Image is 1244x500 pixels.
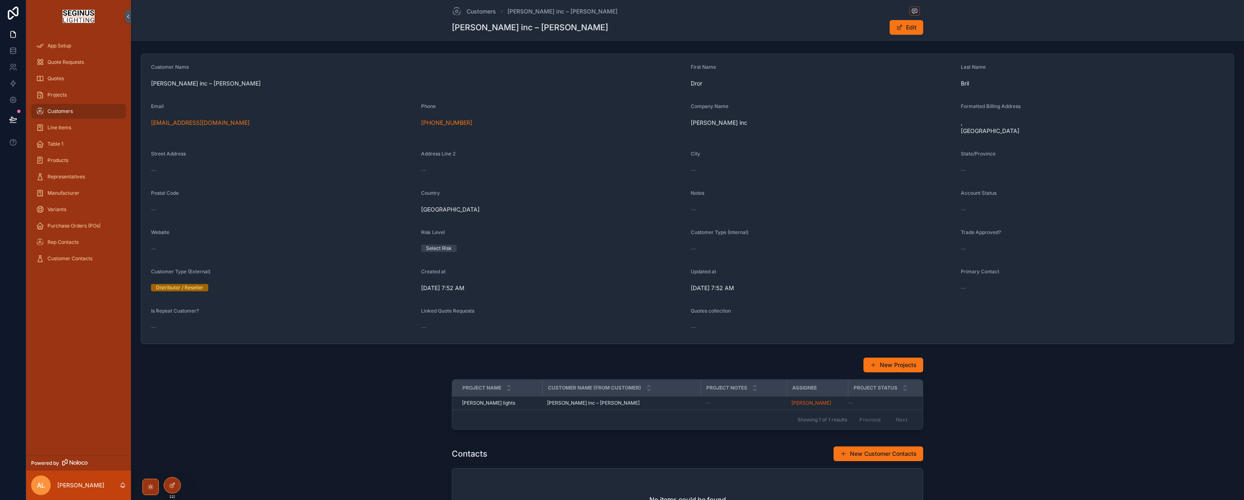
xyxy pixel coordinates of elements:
span: Customer Type (External) [151,268,210,275]
span: Country [421,190,440,196]
span: Table 1 [47,141,63,147]
button: New Customer Contacts [834,446,923,461]
span: Assignee [792,385,817,391]
span: Primary Contact [961,268,999,275]
span: Representatives [47,173,85,180]
span: [DATE] 7:52 AM [421,284,685,292]
a: [PERSON_NAME] lights [462,400,537,406]
span: Project Notes [706,385,747,391]
span: -- [691,245,696,253]
span: Showing 1 of 1 results [798,417,847,423]
span: -- [151,205,156,214]
span: Updated at [691,268,716,275]
span: Line Items [47,124,71,131]
span: City [691,151,700,157]
a: Representatives [31,169,126,184]
span: Street Address [151,151,186,157]
span: Project Status [854,385,897,391]
span: Bril [961,79,1224,88]
span: [PERSON_NAME] inc – [PERSON_NAME] [151,79,684,88]
span: Customers [47,108,73,115]
a: Rep Contacts [31,235,126,250]
span: , [GEOGRAPHIC_DATA] [961,119,1224,135]
a: Products [31,153,126,168]
a: Powered by [26,455,131,471]
span: -- [421,166,426,174]
span: Dror [691,79,954,88]
span: AL [37,480,45,490]
a: Quote Requests [31,55,126,70]
span: Postal Code [151,190,179,196]
span: Created at [421,268,446,275]
span: -- [961,245,966,253]
span: -- [961,284,966,292]
span: [GEOGRAPHIC_DATA] [421,205,685,214]
span: Project Name [462,385,501,391]
div: Select Risk [426,245,452,252]
button: New Projects [863,358,923,372]
span: Company Name [691,103,728,109]
span: Products [47,157,68,164]
span: Purchase Orders (POs) [47,223,101,229]
span: Notes [691,190,704,196]
span: -- [421,323,426,331]
span: Quotes [47,75,64,82]
span: Email [151,103,164,109]
span: -- [691,205,696,214]
span: Projects [47,92,67,98]
span: First Name [691,64,716,70]
a: -- [705,400,782,406]
a: [PERSON_NAME] [791,400,843,406]
span: Trade Approved? [961,229,1001,235]
a: Projects [31,88,126,102]
p: [PERSON_NAME] [57,481,104,489]
a: Line Items [31,120,126,135]
button: Edit [890,20,923,35]
div: scrollable content [26,33,131,277]
a: Manufacturer [31,186,126,200]
span: [PERSON_NAME] [791,400,831,406]
span: -- [705,400,710,406]
span: Last Name [961,64,986,70]
a: Customers [31,104,126,119]
span: Powered by [31,460,59,466]
span: [PERSON_NAME] inc – [PERSON_NAME] [507,7,617,16]
span: -- [151,166,156,174]
h1: Contacts [452,448,487,459]
span: Linked Quote Requests [421,308,474,314]
a: Customer Contacts [31,251,126,266]
span: -- [151,323,156,331]
span: Is Repeat Customer? [151,308,199,314]
a: App Setup [31,38,126,53]
span: [PERSON_NAME] lights [462,400,515,406]
a: Customers [452,7,496,16]
span: [DATE] 7:52 AM [691,284,954,292]
div: Distributor / Reseller [156,284,203,291]
span: -- [848,400,853,406]
span: Website [151,229,169,235]
span: [PERSON_NAME] inc [691,119,954,127]
span: -- [691,323,696,331]
span: Address Line 2 [421,151,455,157]
a: -- [848,400,923,406]
h1: [PERSON_NAME] inc – [PERSON_NAME] [452,22,608,33]
span: Manufacturer [47,190,79,196]
span: State/Province [961,151,996,157]
span: Customer Type (Internal) [691,229,748,235]
a: [EMAIL_ADDRESS][DOMAIN_NAME] [151,119,250,127]
a: Table 1 [31,137,126,151]
a: Quotes [31,71,126,86]
span: App Setup [47,43,71,49]
span: Rep Contacts [47,239,79,245]
span: Phone [421,103,436,109]
span: Customer Name (from Customer) [548,385,641,391]
span: Risk Level [421,229,445,235]
span: Account Status [961,190,996,196]
a: [PERSON_NAME] inc – [PERSON_NAME] [547,400,696,406]
span: Customer Name [151,64,189,70]
span: Quote Requests [47,59,84,65]
span: Customers [466,7,496,16]
span: Customer Contacts [47,255,92,262]
span: -- [691,166,696,174]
